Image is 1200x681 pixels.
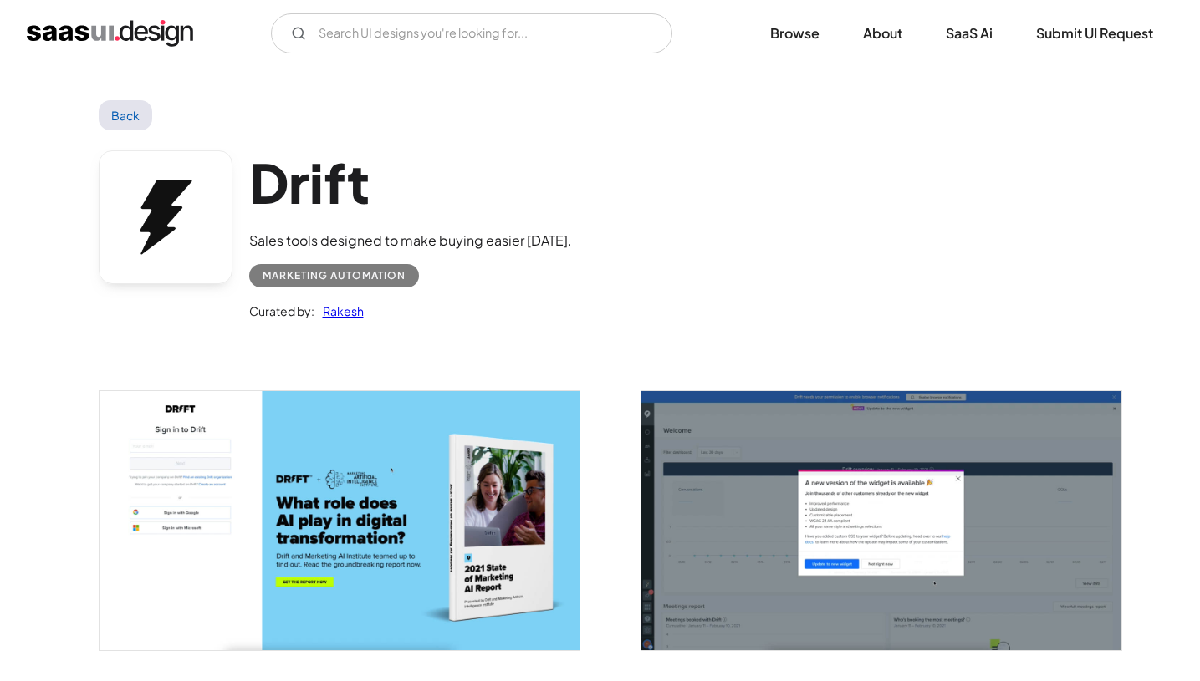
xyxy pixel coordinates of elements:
[314,301,364,321] a: Rakesh
[750,15,840,52] a: Browse
[249,231,572,251] div: Sales tools designed to make buying easier [DATE].
[249,301,314,321] div: Curated by:
[926,15,1013,52] a: SaaS Ai
[249,150,572,215] h1: Drift
[641,391,1121,649] a: open lightbox
[263,266,406,286] div: Marketing Automation
[27,20,193,47] a: home
[100,391,580,649] a: open lightbox
[99,100,153,130] a: Back
[1016,15,1173,52] a: Submit UI Request
[641,391,1121,649] img: 6024a3a96bb9cb829832ee0a_Drift%20welcome%20screen%20wit%20a%20new%20update%20modal.jpg
[843,15,922,52] a: About
[271,13,672,53] input: Search UI designs you're looking for...
[271,13,672,53] form: Email Form
[100,391,580,649] img: 6024a3a959ded6b9dce20743_Drift%20Sign%20in.jpg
